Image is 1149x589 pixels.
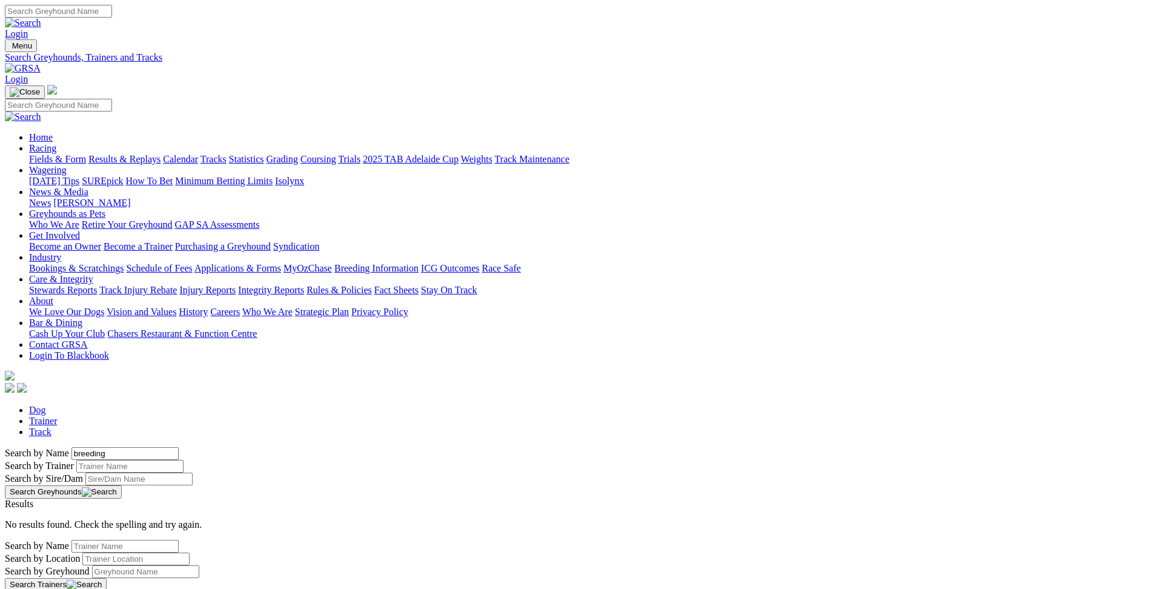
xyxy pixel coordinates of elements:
[5,566,90,576] label: Search by Greyhound
[29,154,1144,165] div: Racing
[29,219,1144,230] div: Greyhounds as Pets
[238,285,304,295] a: Integrity Reports
[5,448,69,458] label: Search by Name
[482,263,520,273] a: Race Safe
[85,473,193,485] input: Search by Sire/Dam name
[200,154,227,164] a: Tracks
[175,241,271,251] a: Purchasing a Greyhound
[82,487,117,497] img: Search
[29,328,1144,339] div: Bar & Dining
[29,165,67,175] a: Wagering
[267,154,298,164] a: Grading
[374,285,419,295] a: Fact Sheets
[275,176,304,186] a: Isolynx
[47,85,57,95] img: logo-grsa-white.png
[126,263,192,273] a: Schedule of Fees
[29,350,109,361] a: Login To Blackbook
[5,473,83,484] label: Search by Sire/Dam
[421,285,477,295] a: Stay On Track
[5,519,1144,530] p: No results found. Check the spelling and try again.
[5,52,1144,63] a: Search Greyhounds, Trainers and Tracks
[300,154,336,164] a: Coursing
[273,241,319,251] a: Syndication
[71,540,179,553] input: Search by Trainer Name
[17,383,27,393] img: twitter.svg
[29,263,124,273] a: Bookings & Scratchings
[283,263,332,273] a: MyOzChase
[5,5,112,18] input: Search
[295,307,349,317] a: Strategic Plan
[92,565,199,578] input: Search by Greyhound Name
[76,460,184,473] input: Search by Trainer name
[107,328,257,339] a: Chasers Restaurant & Function Centre
[5,111,41,122] img: Search
[29,230,80,241] a: Get Involved
[242,307,293,317] a: Who We Are
[82,553,190,565] input: Search by Trainer Location
[99,285,177,295] a: Track Injury Rebate
[29,285,1144,296] div: Care & Integrity
[53,198,130,208] a: [PERSON_NAME]
[29,198,51,208] a: News
[29,176,79,186] a: [DATE] Tips
[126,176,173,186] a: How To Bet
[210,307,240,317] a: Careers
[29,154,86,164] a: Fields & Form
[5,18,41,28] img: Search
[71,447,179,460] input: Search by Greyhound name
[5,383,15,393] img: facebook.svg
[5,553,80,564] label: Search by Location
[29,307,104,317] a: We Love Our Dogs
[82,176,123,186] a: SUREpick
[88,154,161,164] a: Results & Replays
[29,219,79,230] a: Who We Are
[29,241,1144,252] div: Get Involved
[421,263,479,273] a: ICG Outcomes
[5,371,15,381] img: logo-grsa-white.png
[29,307,1144,318] div: About
[175,176,273,186] a: Minimum Betting Limits
[29,241,101,251] a: Become an Owner
[5,485,122,499] button: Search Greyhounds
[29,318,82,328] a: Bar & Dining
[12,41,32,50] span: Menu
[29,252,61,262] a: Industry
[29,132,53,142] a: Home
[461,154,492,164] a: Weights
[10,87,40,97] img: Close
[5,499,1144,510] div: Results
[495,154,569,164] a: Track Maintenance
[29,176,1144,187] div: Wagering
[29,198,1144,208] div: News & Media
[29,328,105,339] a: Cash Up Your Club
[179,307,208,317] a: History
[29,208,105,219] a: Greyhounds as Pets
[351,307,408,317] a: Privacy Policy
[29,339,87,350] a: Contact GRSA
[363,154,459,164] a: 2025 TAB Adelaide Cup
[306,285,372,295] a: Rules & Policies
[5,39,37,52] button: Toggle navigation
[104,241,173,251] a: Become a Trainer
[5,99,112,111] input: Search
[5,541,69,551] label: Search by Name
[5,461,74,471] label: Search by Trainer
[29,263,1144,274] div: Industry
[107,307,176,317] a: Vision and Values
[29,427,51,437] a: Track
[29,143,56,153] a: Racing
[175,219,260,230] a: GAP SA Assessments
[179,285,236,295] a: Injury Reports
[29,187,88,197] a: News & Media
[194,263,281,273] a: Applications & Forms
[29,416,58,426] a: Trainer
[5,85,45,99] button: Toggle navigation
[29,405,46,415] a: Dog
[29,285,97,295] a: Stewards Reports
[5,28,28,39] a: Login
[5,63,41,74] img: GRSA
[5,74,28,84] a: Login
[29,296,53,306] a: About
[229,154,264,164] a: Statistics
